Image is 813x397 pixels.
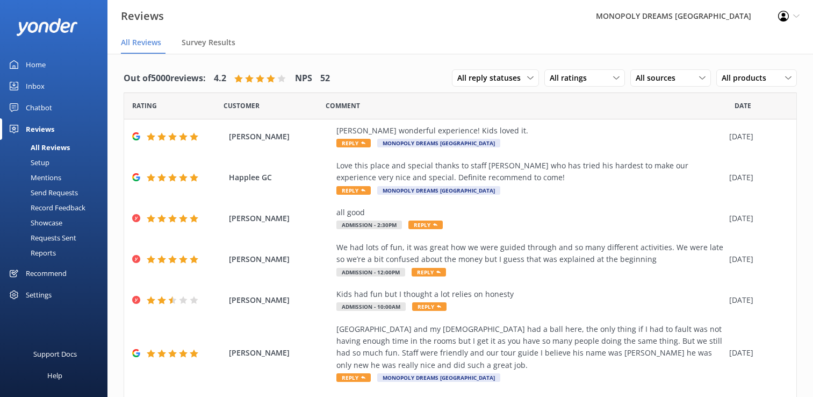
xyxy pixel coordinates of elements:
div: Reviews [26,118,54,140]
h3: Reviews [121,8,164,25]
span: All sources [636,72,682,84]
span: Admission - 2:30pm [336,221,402,229]
span: Question [326,101,360,111]
span: Date [132,101,157,111]
div: Home [26,54,46,75]
span: All reply statuses [457,72,527,84]
span: Admission - 10:00am [336,302,406,311]
a: Showcase [6,215,107,230]
span: All Reviews [121,37,161,48]
h4: 4.2 [214,72,226,86]
div: We had lots of fun, it was great how we were guided through and so many different activities. We ... [336,242,724,266]
a: Reports [6,245,107,260]
span: [PERSON_NAME] [229,294,331,306]
a: Mentions [6,170,107,185]
a: All Reviews [6,140,107,155]
span: Reply [336,373,371,382]
span: Admission - 12:00pm [336,268,405,277]
span: Happlee GC [229,172,331,183]
span: MONOPOLY DREAMS [GEOGRAPHIC_DATA] [377,139,500,147]
div: Kids had fun but I thought a lot relies on honesty [336,288,724,300]
span: [PERSON_NAME] [229,253,331,265]
div: [PERSON_NAME] wonderful experience! Kids loved it. [336,125,724,137]
div: Love this place and special thanks to staff [PERSON_NAME] who has tried his hardest to make our e... [336,160,724,184]
span: [PERSON_NAME] [229,212,331,224]
a: Requests Sent [6,230,107,245]
div: [DATE] [729,294,783,306]
div: Chatbot [26,97,52,118]
div: [DATE] [729,131,783,143]
div: Requests Sent [6,230,76,245]
span: MONOPOLY DREAMS [GEOGRAPHIC_DATA] [377,373,500,382]
div: Setup [6,155,49,170]
div: all good [336,207,724,218]
div: Showcase [6,215,62,230]
div: [DATE] [729,347,783,359]
a: Setup [6,155,107,170]
img: yonder-white-logo.png [16,18,78,36]
div: [DATE] [729,253,783,265]
div: Inbox [26,75,45,97]
span: Date [224,101,260,111]
span: All products [722,72,773,84]
div: [GEOGRAPHIC_DATA] and my [DEMOGRAPHIC_DATA] had a ball here, the only thing if I had to fault was... [336,323,724,372]
div: All Reviews [6,140,70,155]
span: Reply [408,221,443,229]
a: Record Feedback [6,200,107,215]
div: [DATE] [729,212,783,224]
div: Support Docs [33,343,77,365]
span: [PERSON_NAME] [229,131,331,143]
span: Reply [336,139,371,147]
div: Help [47,365,62,386]
span: Survey Results [182,37,235,48]
span: Reply [336,186,371,195]
h4: NPS [295,72,312,86]
h4: Out of 5000 reviews: [124,72,206,86]
span: [PERSON_NAME] [229,347,331,359]
div: Reports [6,245,56,260]
span: Reply [412,302,447,311]
div: Recommend [26,263,67,284]
span: Date [735,101,751,111]
div: Mentions [6,170,61,185]
span: Reply [412,268,446,277]
div: Record Feedback [6,200,85,215]
div: [DATE] [729,172,783,183]
h4: 52 [320,72,330,86]
span: MONOPOLY DREAMS [GEOGRAPHIC_DATA] [377,186,500,195]
a: Send Requests [6,185,107,200]
div: Send Requests [6,185,78,200]
div: Settings [26,284,52,306]
span: All ratings [550,72,593,84]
